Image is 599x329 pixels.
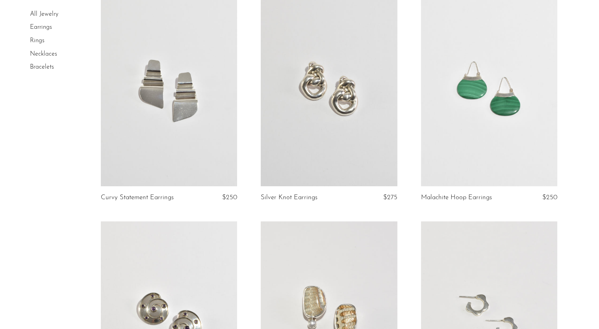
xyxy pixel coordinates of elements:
[222,194,237,201] span: $250
[30,51,57,57] a: Necklaces
[30,37,45,44] a: Rings
[421,194,492,201] a: Malachite Hoop Earrings
[30,24,52,31] a: Earrings
[30,11,58,17] a: All Jewelry
[383,194,397,201] span: $275
[542,194,557,201] span: $250
[101,194,174,201] a: Curvy Statement Earrings
[261,194,317,201] a: Silver Knot Earrings
[30,64,54,70] a: Bracelets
